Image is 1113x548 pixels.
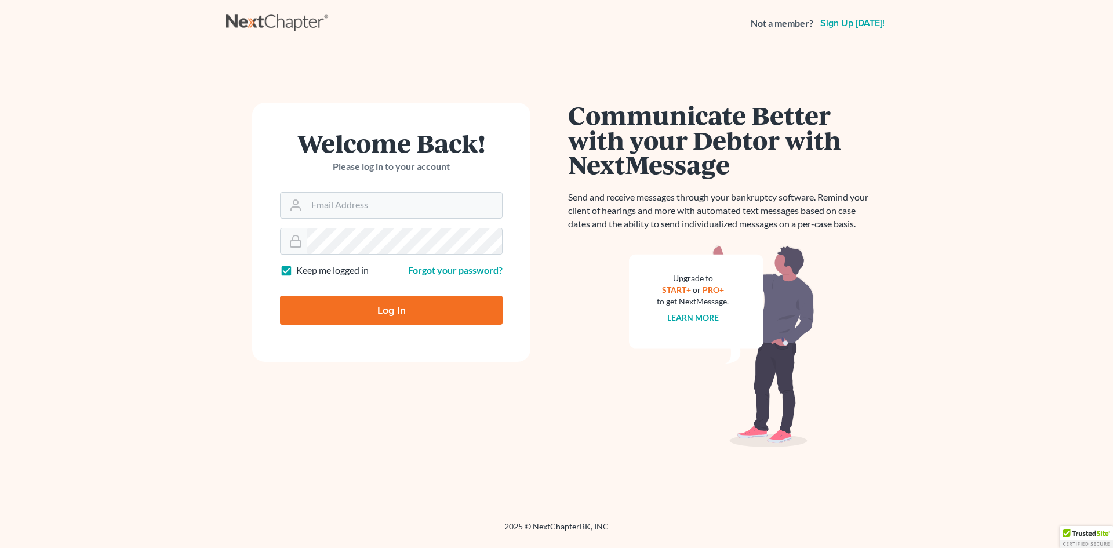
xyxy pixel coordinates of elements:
[629,245,814,448] img: nextmessage_bg-59042aed3d76b12b5cd301f8e5b87938c9018125f34e5fa2b7a6b67550977c72.svg
[307,193,502,218] input: Email Address
[296,264,369,277] label: Keep me logged in
[568,103,875,177] h1: Communicate Better with your Debtor with NextMessage
[657,296,729,307] div: to get NextMessage.
[280,130,503,155] h1: Welcome Back!
[667,313,719,322] a: Learn more
[657,273,729,284] div: Upgrade to
[568,191,875,231] p: Send and receive messages through your bankruptcy software. Remind your client of hearings and mo...
[1060,526,1113,548] div: TrustedSite Certified
[751,17,813,30] strong: Not a member?
[280,160,503,173] p: Please log in to your account
[693,285,701,295] span: or
[818,19,887,28] a: Sign up [DATE]!
[662,285,691,295] a: START+
[280,296,503,325] input: Log In
[703,285,724,295] a: PRO+
[408,264,503,275] a: Forgot your password?
[226,521,887,542] div: 2025 © NextChapterBK, INC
